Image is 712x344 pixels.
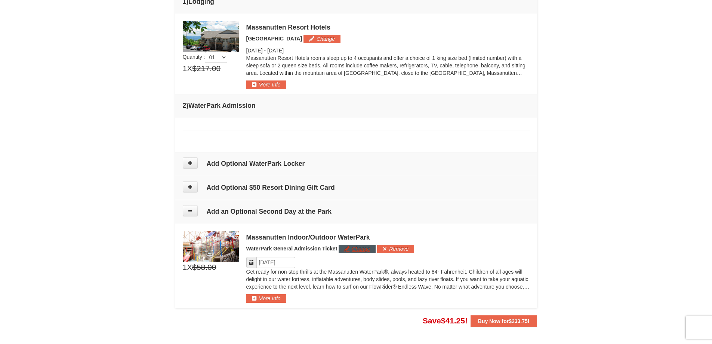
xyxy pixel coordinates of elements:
[246,54,530,77] p: Massanutten Resort Hotels rooms sleep up to 4 occupants and offer a choice of 1 king size bed (li...
[183,160,530,167] h4: Add Optional WaterPark Locker
[183,54,228,60] span: Quantity :
[478,318,530,324] strong: Buy Now for !
[303,35,340,43] button: Change
[183,262,187,273] span: 1
[183,231,239,262] img: 6619917-1403-22d2226d.jpg
[509,318,528,324] span: $233.75
[339,245,376,253] button: Change
[441,316,465,325] span: $41.25
[192,63,221,74] span: $217.00
[183,208,530,215] h4: Add an Optional Second Day at the Park
[246,36,302,42] span: [GEOGRAPHIC_DATA]
[246,246,337,252] span: WaterPark General Admission Ticket
[246,24,530,31] div: Massanutten Resort Hotels
[186,102,188,109] span: )
[187,63,192,74] span: X
[246,80,286,89] button: More Info
[192,262,216,273] span: $58.00
[183,21,239,52] img: 19219026-1-e3b4ac8e.jpg
[187,262,192,273] span: X
[246,294,286,302] button: More Info
[471,315,537,327] button: Buy Now for$233.75!
[183,184,530,191] h4: Add Optional $50 Resort Dining Gift Card
[183,102,530,109] h4: 2 WaterPark Admission
[246,234,530,241] div: Massanutten Indoor/Outdoor WaterPark
[246,48,263,54] span: [DATE]
[423,316,468,325] span: Save !
[377,245,414,253] button: Remove
[264,48,266,54] span: -
[246,268,530,290] p: Get ready for non-stop thrills at the Massanutten WaterPark®, always heated to 84° Fahrenheit. Ch...
[267,48,284,54] span: [DATE]
[183,63,187,74] span: 1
